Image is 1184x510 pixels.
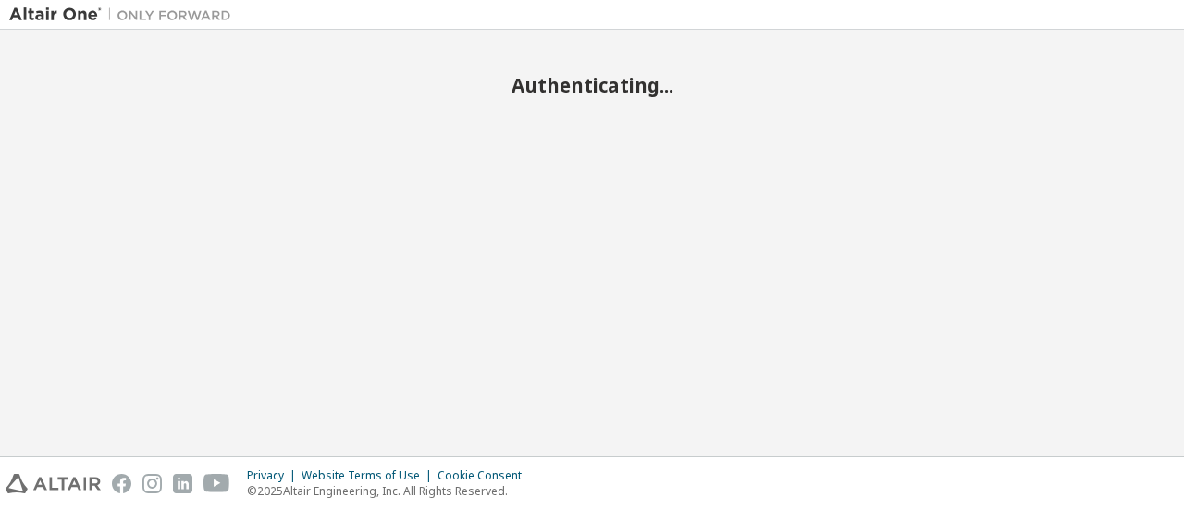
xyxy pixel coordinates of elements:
[142,474,162,493] img: instagram.svg
[438,468,533,483] div: Cookie Consent
[9,73,1175,97] h2: Authenticating...
[112,474,131,493] img: facebook.svg
[6,474,101,493] img: altair_logo.svg
[302,468,438,483] div: Website Terms of Use
[9,6,240,24] img: Altair One
[247,468,302,483] div: Privacy
[173,474,192,493] img: linkedin.svg
[247,483,533,499] p: © 2025 Altair Engineering, Inc. All Rights Reserved.
[203,474,230,493] img: youtube.svg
